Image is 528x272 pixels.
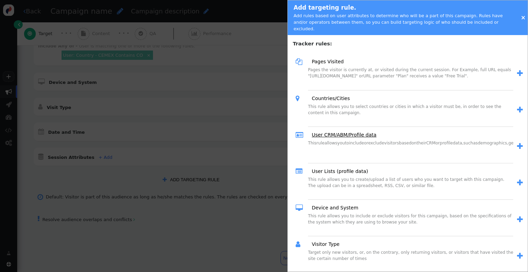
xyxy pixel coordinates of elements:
div: Pages the visitor is currently at, or visited during the current session. For Example, full URL e... [308,67,513,90]
a:  [513,177,523,188]
span:  [517,143,523,150]
span: or [364,141,368,145]
span:  [296,94,307,104]
a:  [513,214,523,225]
span: based [399,141,411,145]
span:  [517,106,523,113]
span: to [345,141,349,145]
span:  [517,216,523,223]
span: demographics, [478,141,508,145]
a: User Lists (profile data) [307,168,368,175]
div: This rule allows you to include or exclude visitors for this campaign, based on the specification... [308,213,513,236]
span: include [349,141,364,145]
span: such [463,141,473,145]
div: Add rules based on user attributes to determine who will be a part of this campaign. Rules have a... [294,12,510,32]
span: on [411,141,417,145]
span:  [517,179,523,186]
span: as [473,141,478,145]
a: Visitor Type [307,241,340,248]
a:  [513,141,523,152]
span: you [337,141,345,145]
span: This [308,141,317,145]
span:  [296,239,307,249]
span:  [296,130,307,140]
span:  [296,203,307,213]
span:  [517,70,523,77]
a:  [513,68,523,79]
a: Device and System [307,204,358,211]
span: rule [317,141,324,145]
div: This rule allows you to select countries or cities in which a visitor must be, in order to see th... [308,104,513,127]
span: gender, [508,141,524,145]
span:  [296,57,307,67]
a: User CRM/ABM/Profile data [307,131,376,139]
span: data, [453,141,463,145]
span: exclude [368,141,384,145]
span: profile [440,141,453,145]
a:  [513,251,523,262]
div: This rule allows you to create/upload a list of users who you want to target with this campaign. ... [308,176,513,200]
span: CRM [426,141,436,145]
span: or [436,141,440,145]
span:  [296,166,307,176]
a: × [521,14,526,21]
span: visitors [384,141,399,145]
h4: Tracker rules: [288,37,528,47]
span: their [417,141,426,145]
span:  [517,252,523,260]
a:  [513,105,523,116]
a: Countries/Cities [307,95,350,102]
a: Pages Visited [307,58,344,65]
span: allows [324,141,337,145]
